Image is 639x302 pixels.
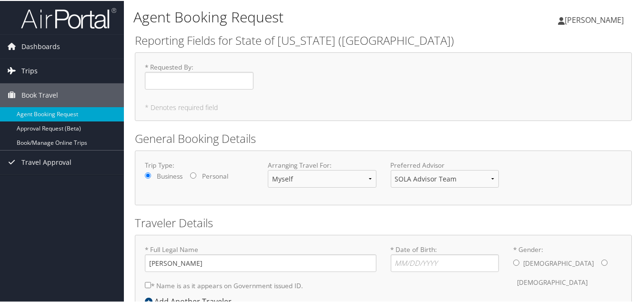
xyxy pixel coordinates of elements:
[145,253,376,271] input: * Full Legal Name
[565,14,624,24] span: [PERSON_NAME]
[391,160,499,169] label: Preferred Advisor
[135,214,632,230] h2: Traveler Details
[21,82,58,106] span: Book Travel
[145,244,376,271] label: * Full Legal Name
[145,281,151,287] input: * Name is as it appears on Government issued ID.
[145,71,254,89] input: * Requested By:
[145,103,622,110] h5: * Denotes required field
[202,171,228,180] label: Personal
[135,130,632,146] h2: General Booking Details
[21,6,116,29] img: airportal-logo.png
[145,160,254,169] label: Trip Type:
[391,244,499,271] label: * Date of Birth:
[517,272,588,291] label: [DEMOGRAPHIC_DATA]
[135,31,632,48] h2: Reporting Fields for State of [US_STATE] ([GEOGRAPHIC_DATA])
[513,244,622,291] label: * Gender:
[133,6,467,26] h1: Agent Booking Request
[21,58,38,82] span: Trips
[558,5,633,33] a: [PERSON_NAME]
[157,171,183,180] label: Business
[145,276,303,293] label: * Name is as it appears on Government issued ID.
[268,160,376,169] label: Arranging Travel For:
[145,61,254,89] label: * Requested By :
[391,253,499,271] input: * Date of Birth:
[601,259,608,265] input: * Gender:[DEMOGRAPHIC_DATA][DEMOGRAPHIC_DATA]
[21,150,71,173] span: Travel Approval
[523,253,594,272] label: [DEMOGRAPHIC_DATA]
[513,259,519,265] input: * Gender:[DEMOGRAPHIC_DATA][DEMOGRAPHIC_DATA]
[21,34,60,58] span: Dashboards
